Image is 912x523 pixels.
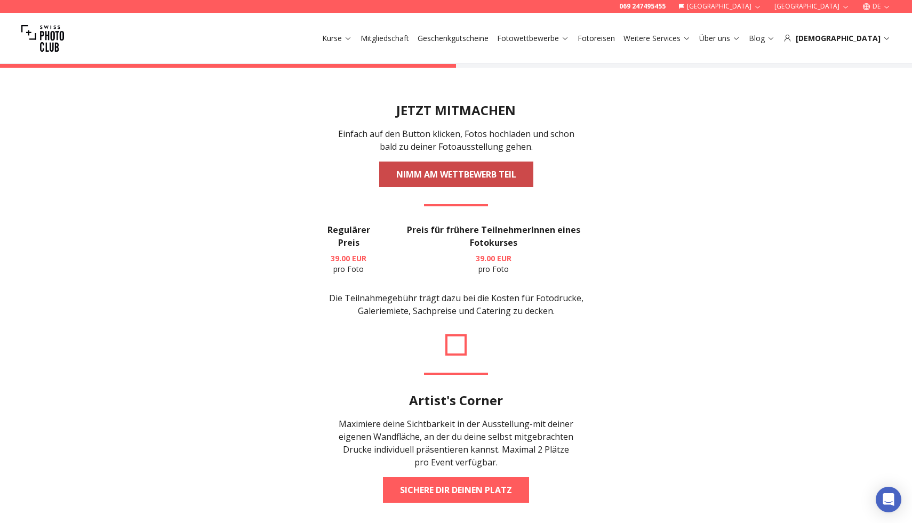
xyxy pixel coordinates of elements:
button: Weitere Services [619,31,695,46]
button: Über uns [695,31,745,46]
button: Mitgliedschaft [356,31,413,46]
b: 39.00 EUR [476,253,511,263]
a: Fotowettbewerbe [497,33,569,44]
button: Fotowettbewerbe [493,31,573,46]
a: Fotoreisen [578,33,615,44]
div: Open Intercom Messenger [876,487,901,512]
button: Blog [745,31,779,46]
span: 39.00 [331,253,350,263]
button: Fotoreisen [573,31,619,46]
button: Kurse [318,31,356,46]
span: EUR [352,253,366,263]
a: Über uns [699,33,740,44]
a: Sichere dir deinen Platz [383,477,529,503]
a: Mitgliedschaft [361,33,409,44]
a: Kurse [322,33,352,44]
h3: Regulärer Preis [319,223,378,249]
img: Swiss photo club [21,17,64,60]
h2: JETZT MITMACHEN [396,102,516,119]
div: [DEMOGRAPHIC_DATA] [783,33,891,44]
p: pro Foto [319,253,378,275]
button: Geschenkgutscheine [413,31,493,46]
a: NIMM AM WETTBEWERB TEIL [379,162,533,187]
p: pro Foto [395,253,593,275]
a: Geschenkgutscheine [418,33,489,44]
a: 069 247495455 [619,2,666,11]
a: Blog [749,33,775,44]
p: Einfach auf den Button klicken, Fotos hochladen und schon bald zu deiner Fotoausstellung gehen. [337,127,575,153]
h2: Artist's Corner [409,392,503,409]
a: Weitere Services [623,33,691,44]
h3: Preis für frühere TeilnehmerInnen eines Fotokurses [395,223,593,249]
div: Maximiere deine Sichtbarkeit in der Ausstellung-mit deiner eigenen Wandfläche, an der du deine se... [337,417,575,469]
p: Die Teilnahmegebühr trägt dazu bei die Kosten für Fotodrucke, Galeriemiete, Sachpreise und Cateri... [319,292,593,317]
